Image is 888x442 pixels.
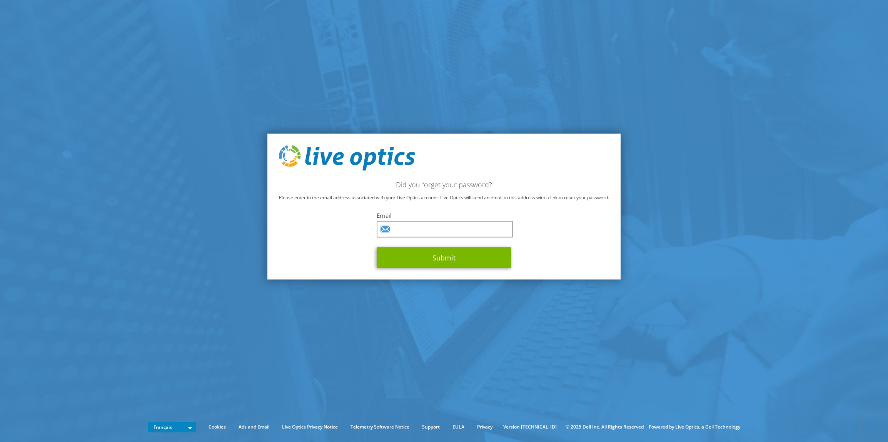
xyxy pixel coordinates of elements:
a: Live Optics Privacy Notice [276,423,344,431]
li: Version [TECHNICAL_ID] [499,423,561,431]
li: © 2025 Dell Inc. All Rights Reserved [562,423,648,431]
a: EULA [447,423,470,431]
button: Submit [377,247,511,268]
img: live_optics_svg.svg [279,145,415,171]
h2: Did you forget your password? [279,180,609,188]
a: Privacy [471,423,498,431]
a: Telemetry Software Notice [345,423,415,431]
a: Cookies [203,423,232,431]
a: Ads and Email [233,423,275,431]
label: Email [377,211,511,219]
a: Support [416,423,446,431]
li: Powered by Live Optics, a Dell Technology [649,423,740,431]
p: Please enter in the email address associated with your Live Optics account. Live Optics will send... [279,193,609,202]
